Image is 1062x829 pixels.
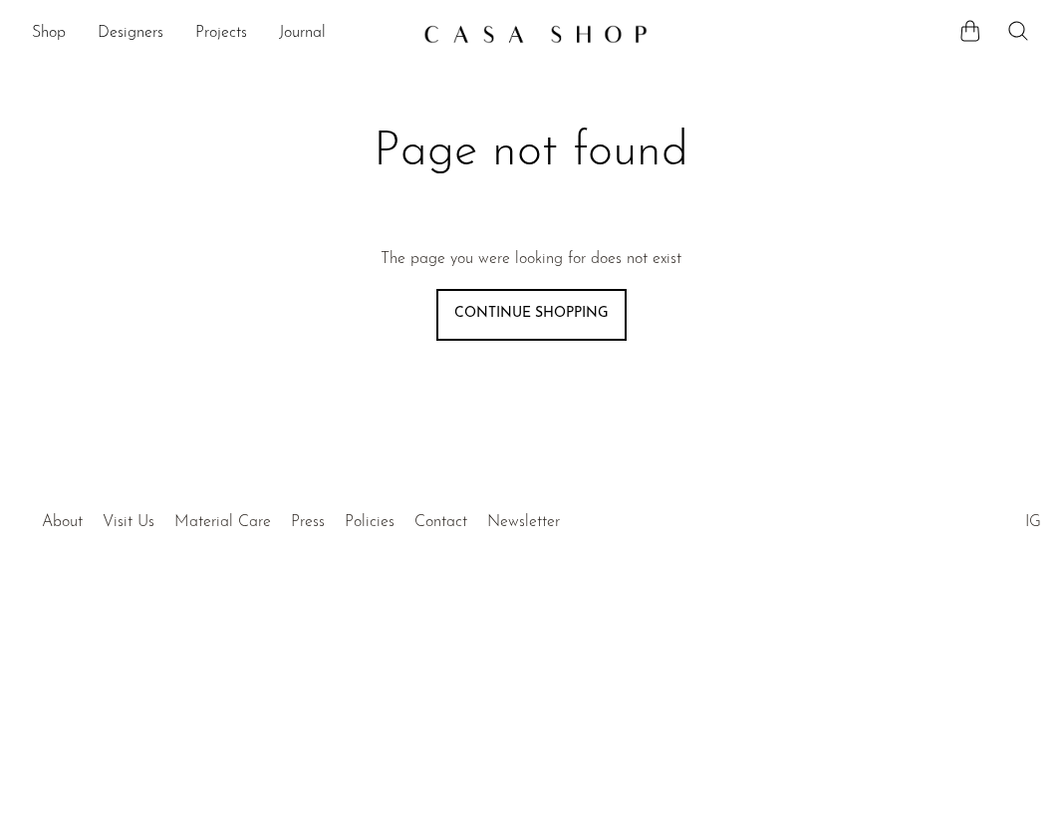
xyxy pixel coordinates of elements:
[345,514,395,530] a: Policies
[279,21,326,47] a: Journal
[436,289,627,341] a: Continue shopping
[103,514,154,530] a: Visit Us
[214,122,848,183] h1: Page not found
[195,21,247,47] a: Projects
[32,498,570,536] ul: Quick links
[42,514,83,530] a: About
[1025,514,1041,530] a: IG
[32,17,407,51] nav: Desktop navigation
[32,17,407,51] ul: NEW HEADER MENU
[98,21,163,47] a: Designers
[291,514,325,530] a: Press
[174,514,271,530] a: Material Care
[32,21,66,47] a: Shop
[381,247,681,273] p: The page you were looking for does not exist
